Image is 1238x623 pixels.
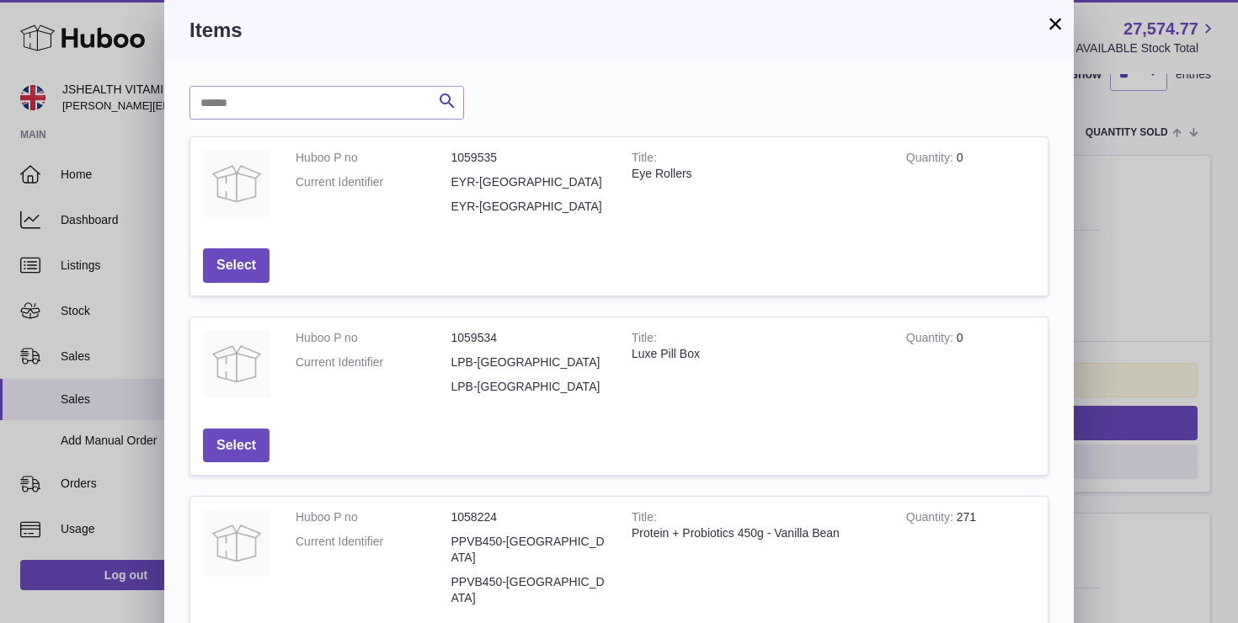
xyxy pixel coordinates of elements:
[296,354,451,370] dt: Current Identifier
[1045,13,1065,34] button: ×
[296,330,451,346] dt: Huboo P no
[451,330,607,346] dd: 1059534
[203,248,269,283] button: Select
[451,174,607,190] dd: EYR-[GEOGRAPHIC_DATA]
[296,150,451,166] dt: Huboo P no
[632,166,881,182] div: Eye Rollers
[632,151,657,168] strong: Title
[894,317,1048,416] td: 0
[632,510,657,528] strong: Title
[203,429,269,463] button: Select
[451,354,607,370] dd: LPB-[GEOGRAPHIC_DATA]
[203,509,270,577] img: Protein + Probiotics 450g - Vanilla Bean
[203,150,270,217] img: Eye Rollers
[451,534,607,566] dd: PPVB450-[GEOGRAPHIC_DATA]
[894,137,1048,236] td: 0
[906,331,957,349] strong: Quantity
[632,331,657,349] strong: Title
[451,150,607,166] dd: 1059535
[296,509,451,525] dt: Huboo P no
[451,379,607,395] dd: LPB-[GEOGRAPHIC_DATA]
[632,525,881,541] div: Protein + Probiotics 450g - Vanilla Bean
[296,174,451,190] dt: Current Identifier
[906,151,957,168] strong: Quantity
[451,199,607,215] dd: EYR-[GEOGRAPHIC_DATA]
[189,17,1049,44] h3: Items
[906,510,957,528] strong: Quantity
[296,534,451,566] dt: Current Identifier
[451,509,607,525] dd: 1058224
[632,346,881,362] div: Luxe Pill Box
[451,574,607,606] dd: PPVB450-[GEOGRAPHIC_DATA]
[203,330,270,397] img: Luxe Pill Box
